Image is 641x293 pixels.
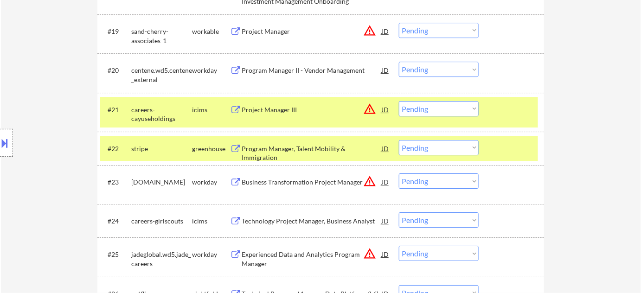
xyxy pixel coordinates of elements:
[192,105,230,115] div: icims
[381,62,390,78] div: JD
[131,27,192,45] div: sand-cherry-associates-1
[242,250,382,268] div: Experienced Data and Analytics Program Manager
[363,175,376,188] button: warning_amber
[242,178,382,187] div: Business Transformation Project Manager
[192,144,230,153] div: greenhouse
[192,178,230,187] div: workday
[381,212,390,229] div: JD
[381,246,390,262] div: JD
[381,173,390,190] div: JD
[192,250,230,259] div: workday
[108,250,124,259] div: #25
[242,66,382,75] div: Program Manager II - Vendor Management
[363,247,376,260] button: warning_amber
[242,217,382,226] div: Technology Project Manager, Business Analyst
[381,140,390,157] div: JD
[381,23,390,39] div: JD
[363,24,376,37] button: warning_amber
[242,105,382,115] div: Project Manager III
[192,217,230,226] div: icims
[242,27,382,36] div: Project Manager
[131,250,192,268] div: jadeglobal.wd5.jade_careers
[192,27,230,36] div: workable
[242,144,382,162] div: Program Manager, Talent Mobility & Immigration
[363,102,376,115] button: warning_amber
[192,66,230,75] div: workday
[108,27,124,36] div: #19
[381,101,390,118] div: JD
